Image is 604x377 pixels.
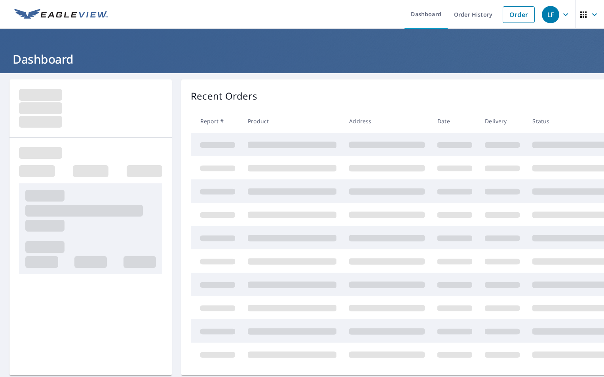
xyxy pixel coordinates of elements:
th: Report # [191,109,241,133]
a: Order [503,6,535,23]
th: Product [241,109,343,133]
p: Recent Orders [191,89,257,103]
th: Date [431,109,479,133]
th: Delivery [479,109,526,133]
div: LF [542,6,559,23]
h1: Dashboard [9,51,595,67]
th: Address [343,109,431,133]
img: EV Logo [14,9,108,21]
